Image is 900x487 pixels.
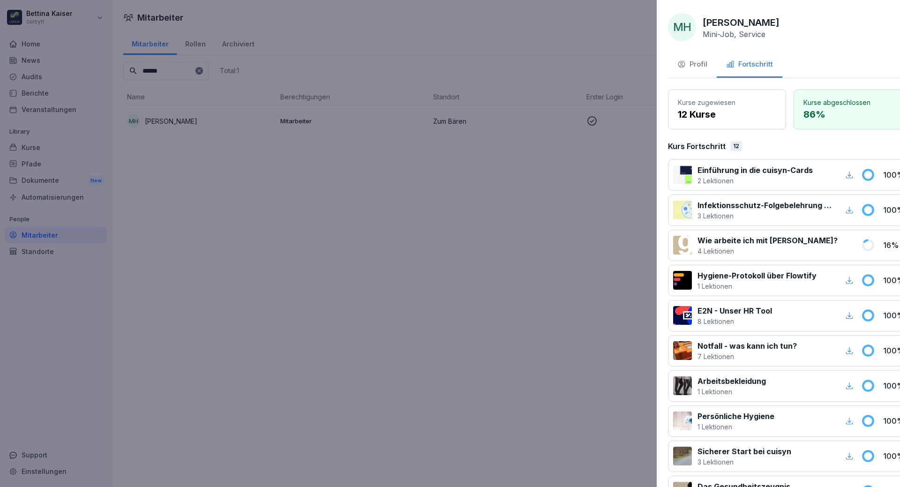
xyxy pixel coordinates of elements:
p: Hygiene-Protokoll über Flowtify [697,270,817,281]
div: Profil [677,59,707,70]
p: E2N - Unser HR Tool [697,305,772,316]
p: 1 Lektionen [697,387,766,397]
p: [PERSON_NAME] [703,15,780,30]
p: Kurs Fortschritt [668,141,726,152]
p: Mini-Job, Service [703,30,765,39]
p: 3 Lektionen [697,457,791,467]
p: 1 Lektionen [697,422,774,432]
p: Infektionsschutz-Folgebelehrung (nach §43 IfSG) [697,200,832,211]
div: Fortschritt [726,59,773,70]
div: MH [668,13,696,41]
p: Wie arbeite ich mit [PERSON_NAME]? [697,235,838,246]
button: Profil [668,52,717,78]
p: Kurse zugewiesen [678,97,776,107]
div: 12 [730,141,742,151]
button: Fortschritt [717,52,782,78]
p: Einführung in die cuisyn-Cards [697,165,813,176]
p: 7 Lektionen [697,352,797,361]
p: Persönliche Hygiene [697,411,774,422]
p: 4 Lektionen [697,246,838,256]
p: 1 Lektionen [697,281,817,291]
p: 2 Lektionen [697,176,813,186]
p: Sicherer Start bei cuisyn [697,446,791,457]
p: Notfall - was kann ich tun? [697,340,797,352]
p: Arbeitsbekleidung [697,375,766,387]
p: 12 Kurse [678,107,776,121]
p: 3 Lektionen [697,211,832,221]
p: 8 Lektionen [697,316,772,326]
